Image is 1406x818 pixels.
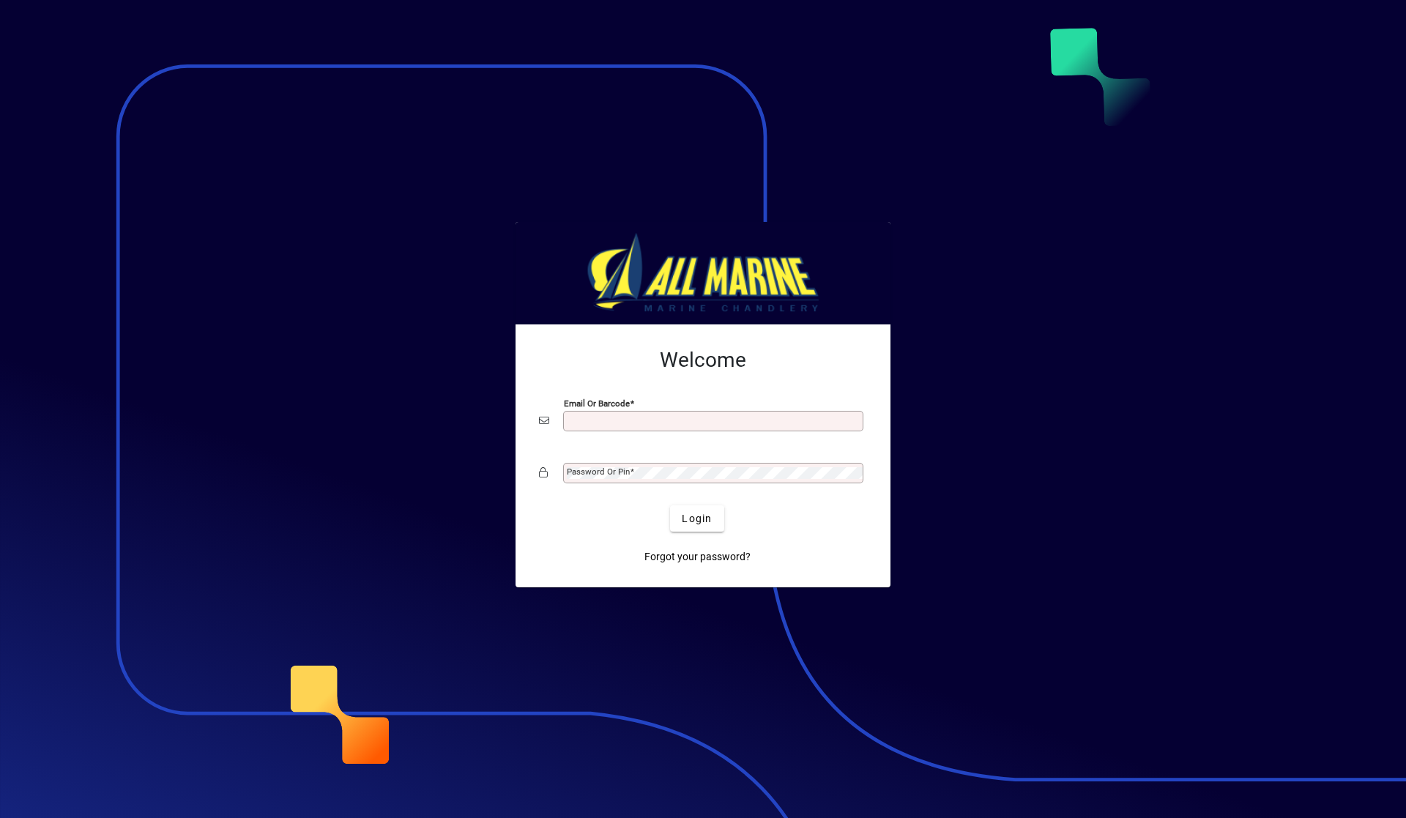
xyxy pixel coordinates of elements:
[639,543,756,570] a: Forgot your password?
[670,505,724,532] button: Login
[539,348,867,373] h2: Welcome
[644,549,751,565] span: Forgot your password?
[682,511,712,527] span: Login
[567,466,630,477] mat-label: Password or Pin
[564,398,630,409] mat-label: Email or Barcode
